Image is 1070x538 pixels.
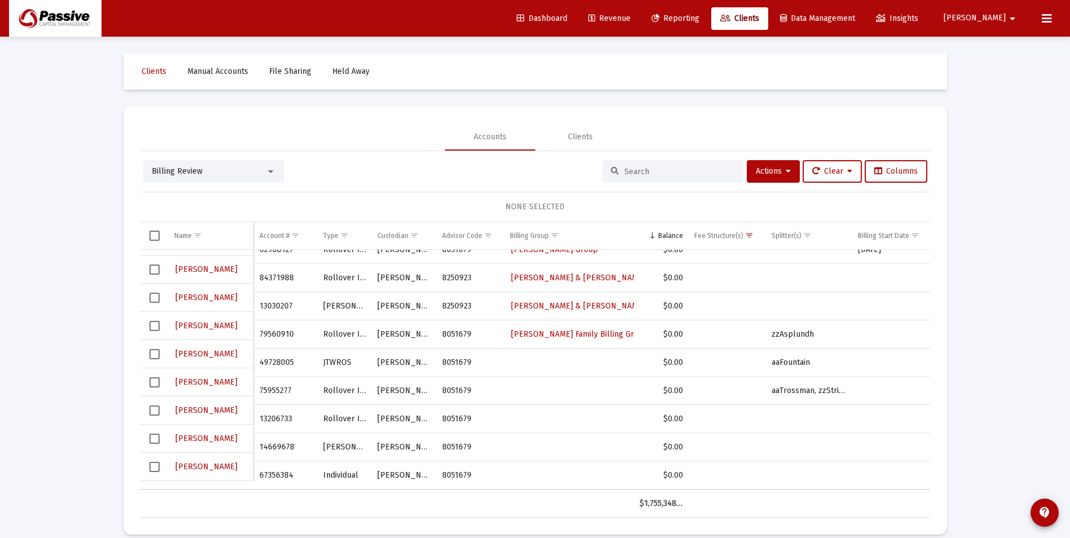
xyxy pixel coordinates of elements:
td: [PERSON_NAME] [318,433,372,461]
td: [DATE] [852,236,941,264]
button: [PERSON_NAME] [174,289,239,306]
button: [PERSON_NAME] [174,458,239,475]
span: Revenue [588,14,631,23]
td: 8051679 [437,405,504,433]
td: $0.00 [634,292,689,320]
span: [PERSON_NAME] [175,377,237,387]
span: Actions [756,166,791,176]
div: Advisor Code [442,231,482,240]
td: Rollover IRA [318,405,372,433]
div: Name [174,231,192,240]
td: [PERSON_NAME] [372,292,436,320]
td: 8250923 [437,264,504,292]
td: [PERSON_NAME] [372,461,436,490]
td: Column Billing Start Date [852,222,941,249]
td: 67356384 [254,461,317,490]
td: aaFountain [766,349,852,377]
span: Clear [812,166,852,176]
button: [PERSON_NAME] [174,374,239,390]
td: Individual [318,461,372,490]
a: [PERSON_NAME] Family Billing Group [510,326,649,342]
mat-icon: contact_support [1038,506,1051,519]
span: Clients [720,14,759,23]
button: [PERSON_NAME] [174,346,239,362]
td: Column Balance [634,222,689,249]
td: 8051679 [437,433,504,461]
td: 14669678 [254,433,317,461]
span: Clients [142,67,166,76]
span: [PERSON_NAME] [175,321,237,330]
td: Column Account # [254,222,317,249]
span: Show filter options for column 'Billing Start Date' [911,231,919,240]
td: [PERSON_NAME] [372,264,436,292]
span: Show filter options for column 'Custodian' [410,231,419,240]
div: Type [323,231,338,240]
td: Rollover IRA [318,236,372,264]
div: Splitter(s) [772,231,802,240]
span: Reporting [651,14,699,23]
a: Clients [133,60,175,83]
td: 84371988 [254,264,317,292]
span: Show filter options for column 'Billing Group' [551,231,559,240]
span: [PERSON_NAME] & [PERSON_NAME] Group [511,273,670,283]
span: Data Management [780,14,855,23]
span: [PERSON_NAME] [944,14,1006,23]
a: Held Away [323,60,378,83]
td: Column Custodian [372,222,436,249]
a: [PERSON_NAME] Group [510,241,599,258]
div: Select row [149,405,160,416]
td: 8250923 [437,292,504,320]
span: Show filter options for column 'Type' [340,231,349,240]
td: $0.00 [634,433,689,461]
span: Manual Accounts [187,67,248,76]
button: Columns [865,160,927,183]
button: Actions [747,160,800,183]
div: Select row [149,349,160,359]
div: Account # [259,231,289,240]
td: Rollover IRA [318,264,372,292]
td: Rollover IRA [318,377,372,405]
span: [PERSON_NAME] [175,405,237,415]
div: Clients [568,131,593,143]
td: [PERSON_NAME] [372,349,436,377]
td: [PERSON_NAME] [372,433,436,461]
span: Show filter options for column 'Advisor Code' [484,231,492,240]
span: Show filter options for column 'Fee Structure(s)' [745,231,754,240]
img: Dashboard [17,7,93,30]
td: aaTrossman, zzStrine [766,377,852,405]
a: [PERSON_NAME] & [PERSON_NAME] Group [510,270,671,286]
span: [PERSON_NAME] [175,462,237,471]
span: File Sharing [269,67,311,76]
div: Accounts [474,131,507,143]
td: [PERSON_NAME] [372,236,436,264]
td: 62988127 [254,236,317,264]
td: $0.00 [634,264,689,292]
td: 8051679 [437,349,504,377]
td: Column Fee Structure(s) [689,222,766,249]
td: $0.00 [634,349,689,377]
td: $0.00 [634,377,689,405]
div: Select row [149,462,160,472]
div: Data grid [140,222,930,518]
td: JTWROS [318,349,372,377]
a: [PERSON_NAME] & [PERSON_NAME] Group [510,298,671,314]
div: Billing Group [510,231,549,240]
td: 8051679 [437,377,504,405]
a: Dashboard [508,7,576,30]
td: $0.00 [634,320,689,349]
button: [PERSON_NAME] [174,261,239,277]
a: Clients [711,7,768,30]
div: Select row [149,264,160,275]
td: Column Type [318,222,372,249]
td: 75955277 [254,377,317,405]
td: 49728005 [254,349,317,377]
input: Search [624,167,735,177]
a: File Sharing [260,60,320,83]
span: Show filter options for column 'Account #' [291,231,300,240]
button: [PERSON_NAME] [930,7,1033,29]
td: Column Billing Group [504,222,634,249]
td: 8051679 [437,320,504,349]
td: $0.00 [634,461,689,490]
td: 8051679 [437,236,504,264]
div: Select all [149,231,160,241]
